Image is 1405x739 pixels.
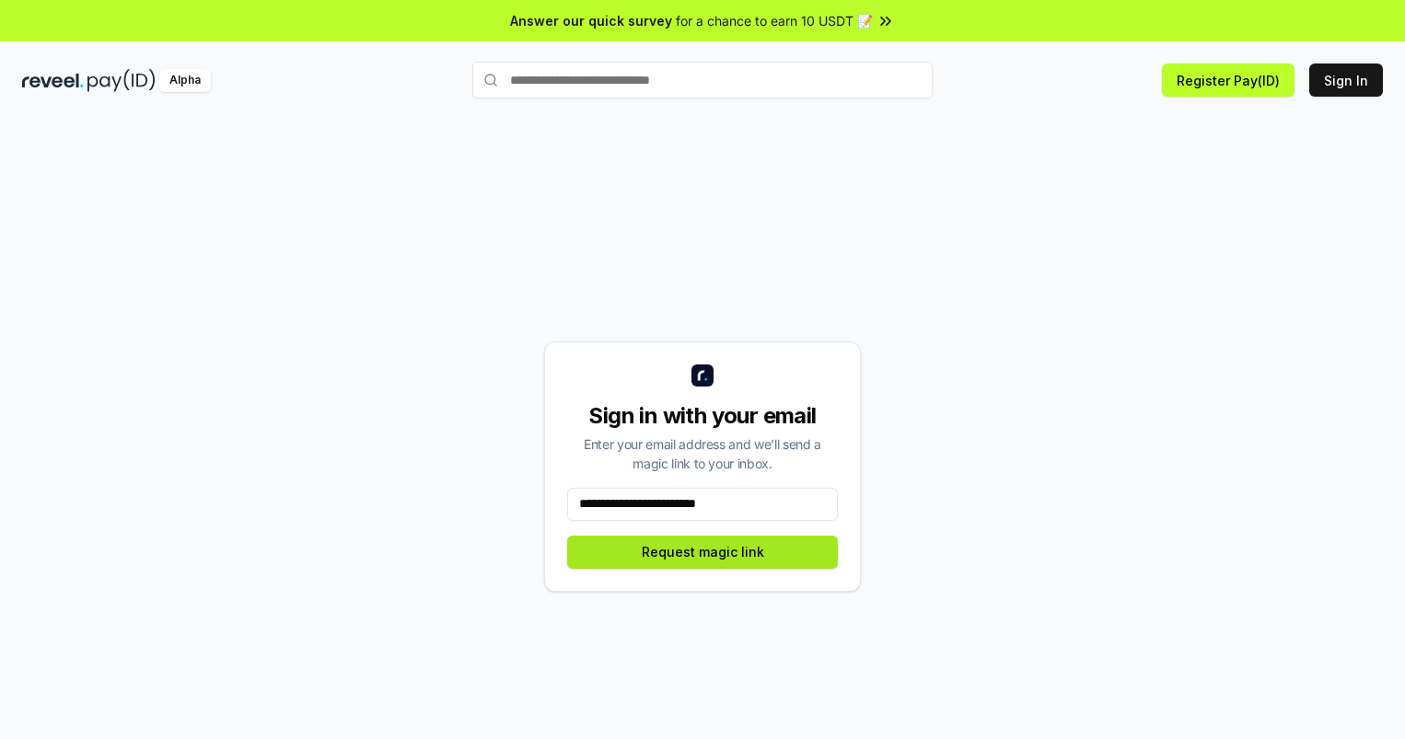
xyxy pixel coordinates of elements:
button: Sign In [1309,64,1383,97]
img: pay_id [87,69,156,92]
button: Request magic link [567,536,838,569]
img: reveel_dark [22,69,84,92]
span: for a chance to earn 10 USDT 📝 [676,11,873,30]
div: Enter your email address and we’ll send a magic link to your inbox. [567,434,838,473]
button: Register Pay(ID) [1162,64,1295,97]
img: logo_small [691,364,714,387]
div: Sign in with your email [567,401,838,431]
span: Answer our quick survey [510,11,672,30]
div: Alpha [159,69,211,92]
